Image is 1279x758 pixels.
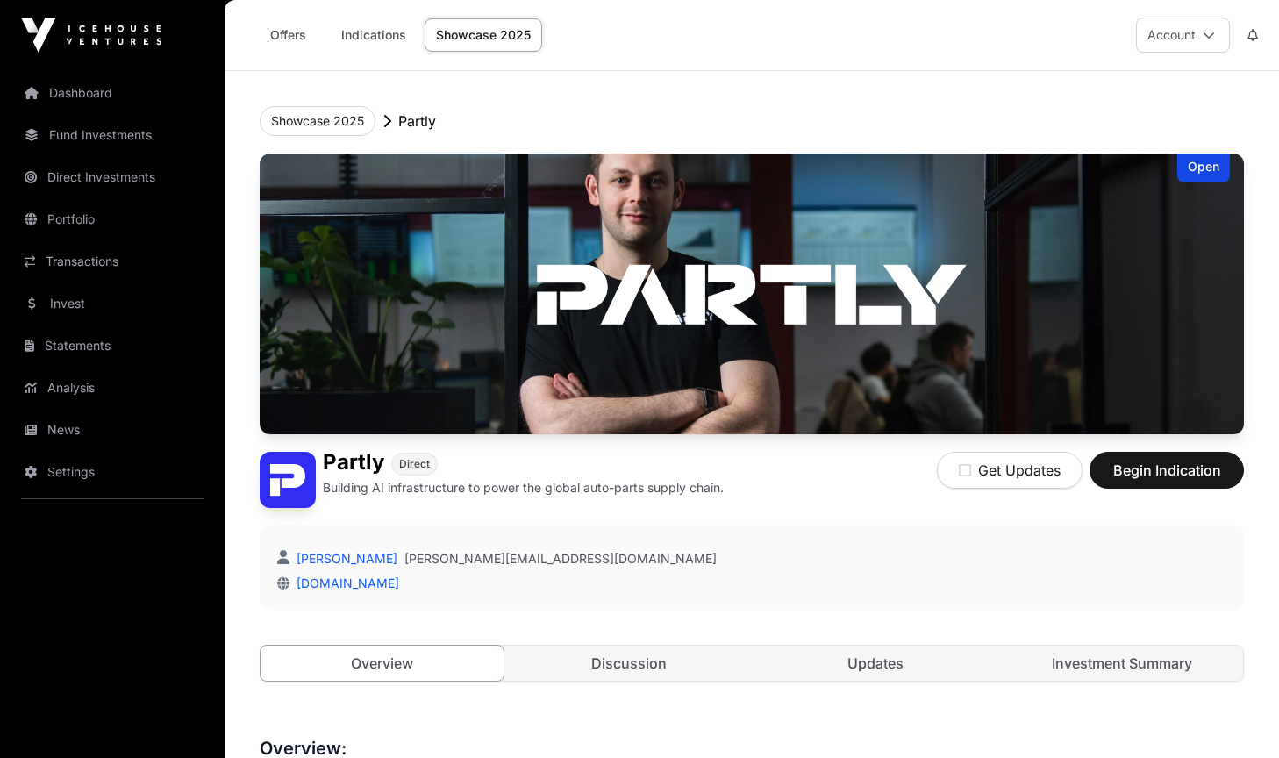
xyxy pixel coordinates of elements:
a: Portfolio [14,200,211,239]
a: Direct Investments [14,158,211,197]
a: Invest [14,284,211,323]
img: Partly [260,452,316,508]
img: Icehouse Ventures Logo [21,18,161,53]
a: Begin Indication [1090,469,1244,487]
a: Dashboard [14,74,211,112]
span: Begin Indication [1111,460,1222,481]
a: [PERSON_NAME][EMAIL_ADDRESS][DOMAIN_NAME] [404,550,717,568]
a: [PERSON_NAME] [293,551,397,566]
img: Partly [260,154,1244,434]
a: News [14,411,211,449]
a: Showcase 2025 [425,18,542,52]
button: Showcase 2025 [260,106,375,136]
a: Transactions [14,242,211,281]
a: Investment Summary [1000,646,1243,681]
div: Open [1177,154,1230,182]
a: Indications [330,18,418,52]
button: Begin Indication [1090,452,1244,489]
a: Discussion [507,646,750,681]
h1: Partly [323,452,384,476]
a: Analysis [14,368,211,407]
a: Overview [260,645,504,682]
a: Statements [14,326,211,365]
a: Settings [14,453,211,491]
button: Get Updates [937,452,1083,489]
a: Offers [253,18,323,52]
p: Building AI infrastructure to power the global auto-parts supply chain. [323,479,724,497]
a: [DOMAIN_NAME] [289,576,399,590]
span: Direct [399,457,430,471]
button: Account [1136,18,1230,53]
a: Fund Investments [14,116,211,154]
a: Updates [754,646,997,681]
p: Partly [398,111,436,132]
nav: Tabs [261,646,1243,681]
